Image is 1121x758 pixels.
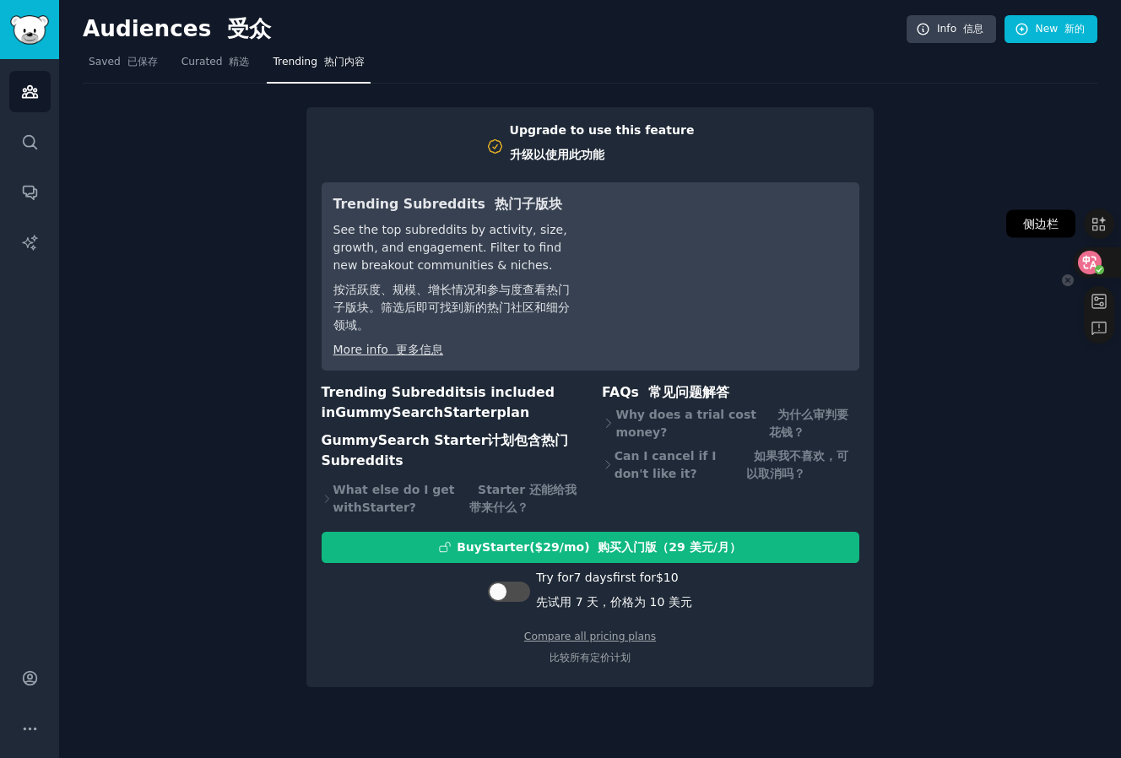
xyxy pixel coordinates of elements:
div: Buy Starter ($ 29 /mo ) [457,539,741,556]
font: 购买入门版（29 美元/月） [598,540,740,554]
font: 更多信息 [396,343,443,356]
font: 为什么审判要花钱？ [769,408,848,439]
font: 信息 [963,23,983,35]
span: Curated [181,55,250,70]
button: BuyStarter($29/mo) 购买入门版（29 美元/月） [322,532,859,563]
a: Saved 已保存 [83,49,164,84]
div: Try for 7 days first for $10 [536,569,692,618]
font: 如果我不喜欢，可以取消吗？ [746,449,849,480]
a: More info 更多信息 [333,343,443,356]
a: Curated 精选 [176,49,256,84]
font: 常见问题解答 [648,384,729,400]
div: Why does a trial cost money? [602,403,859,444]
font: 精选 [229,56,249,68]
span: GummySearch Starter [335,404,496,420]
a: New 新的 [1005,15,1097,44]
font: 热门子版块 [495,196,562,212]
font: 计划包含热门 Subreddits [322,432,569,469]
font: 先试用 7 天，价格为 10 美元 [536,595,692,609]
font: 受众 [227,16,271,41]
div: Can I cancel if I don't like it? [602,444,859,485]
font: 升级以使用此功能 [510,148,604,161]
div: Upgrade to use this feature [510,122,695,171]
a: Compare all pricing plans比较所有定价计划 [524,631,656,664]
span: GummySearch Starter [322,432,488,448]
iframe: YouTube video player [594,194,848,321]
span: Trending [273,55,364,70]
span: Saved [89,55,158,70]
font: 按活跃度、规模、增长情况和参与度查看热门子版块。筛选后即可找到新的热门社区和细分领域。 [333,283,570,332]
h2: Audiences [83,16,907,43]
font: 新的 [1064,23,1085,35]
font: 比较所有定价计划 [550,652,631,663]
a: Trending 热门内容 [267,49,370,84]
h3: FAQs [602,382,859,403]
font: 已保存 [127,56,158,68]
a: Info 信息 [907,15,996,44]
h3: Trending Subreddits is included in plan [322,382,579,479]
h3: Trending Subreddits [333,194,571,215]
img: GummySearch logo [10,15,49,45]
div: What else do I get with Starter ? [322,479,579,520]
div: See the top subreddits by activity, size, growth, and engagement. Filter to find new breakout com... [333,221,571,341]
font: 热门内容 [324,56,365,68]
font: Starter 还能给我带来什么？ [469,483,577,514]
